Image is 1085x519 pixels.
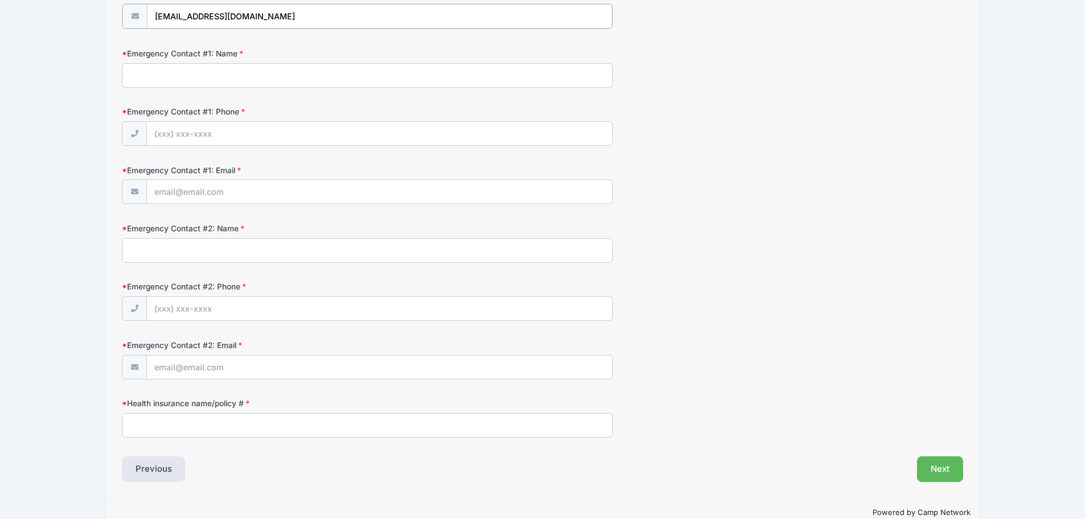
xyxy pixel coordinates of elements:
[122,281,402,292] label: Emergency Contact #2: Phone
[122,106,402,117] label: Emergency Contact #1: Phone
[917,456,963,483] button: Next
[122,340,402,351] label: Emergency Contact #2: Email
[122,398,402,409] label: Health insurance name/policy #
[146,296,612,321] input: (xxx) xxx-xxxx
[122,456,186,483] button: Previous
[122,223,402,234] label: Emergency Contact #2: Name
[146,179,612,204] input: email@email.com
[147,4,612,28] input: email@email.com
[114,507,971,518] p: Powered by Camp Network
[122,48,402,59] label: Emergency Contact #1: Name
[146,121,612,146] input: (xxx) xxx-xxxx
[146,355,612,379] input: email@email.com
[122,165,402,176] label: Emergency Contact #1: Email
